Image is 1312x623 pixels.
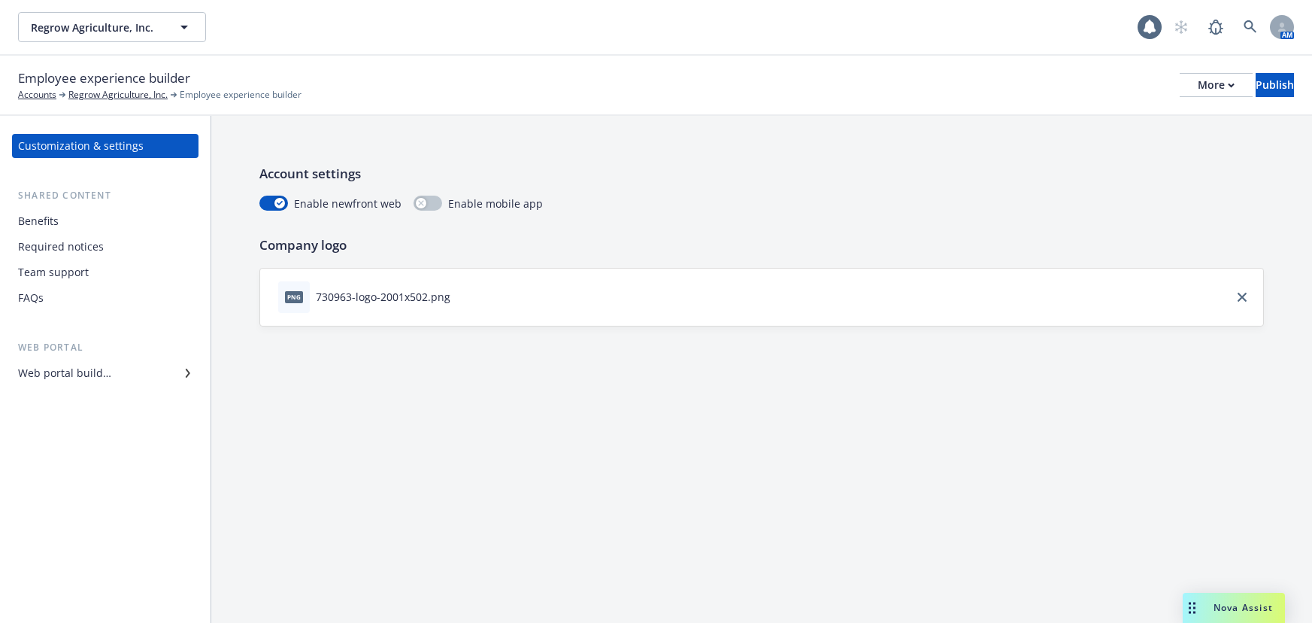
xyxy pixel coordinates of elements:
div: Team support [18,260,89,284]
p: Account settings [259,164,1264,184]
div: Publish [1256,74,1294,96]
a: Start snowing [1166,12,1196,42]
a: Search [1235,12,1265,42]
a: Regrow Agriculture, Inc. [68,88,168,102]
span: Enable newfront web [294,196,401,211]
span: Employee experience builder [180,88,301,102]
div: Benefits [18,209,59,233]
a: close [1233,288,1251,306]
button: More [1180,73,1253,97]
button: Nova Assist [1183,593,1285,623]
a: Accounts [18,88,56,102]
button: Publish [1256,73,1294,97]
button: download file [456,289,468,305]
div: More [1198,74,1235,96]
div: FAQs [18,286,44,310]
p: Company logo [259,236,1264,255]
a: Report a Bug [1201,12,1231,42]
a: Customization & settings [12,134,198,158]
button: Regrow Agriculture, Inc. [18,12,206,42]
div: Web portal [12,340,198,355]
span: png [285,291,303,302]
div: Customization & settings [18,134,144,158]
span: Employee experience builder [18,68,190,88]
a: Web portal builder [12,361,198,385]
div: Required notices [18,235,104,259]
span: Regrow Agriculture, Inc. [31,20,161,35]
span: Nova Assist [1214,601,1273,614]
div: Web portal builder [18,361,111,385]
a: FAQs [12,286,198,310]
a: Benefits [12,209,198,233]
div: 730963-logo-2001x502.png [316,289,450,305]
a: Team support [12,260,198,284]
div: Drag to move [1183,593,1201,623]
a: Required notices [12,235,198,259]
div: Shared content [12,188,198,203]
span: Enable mobile app [448,196,543,211]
